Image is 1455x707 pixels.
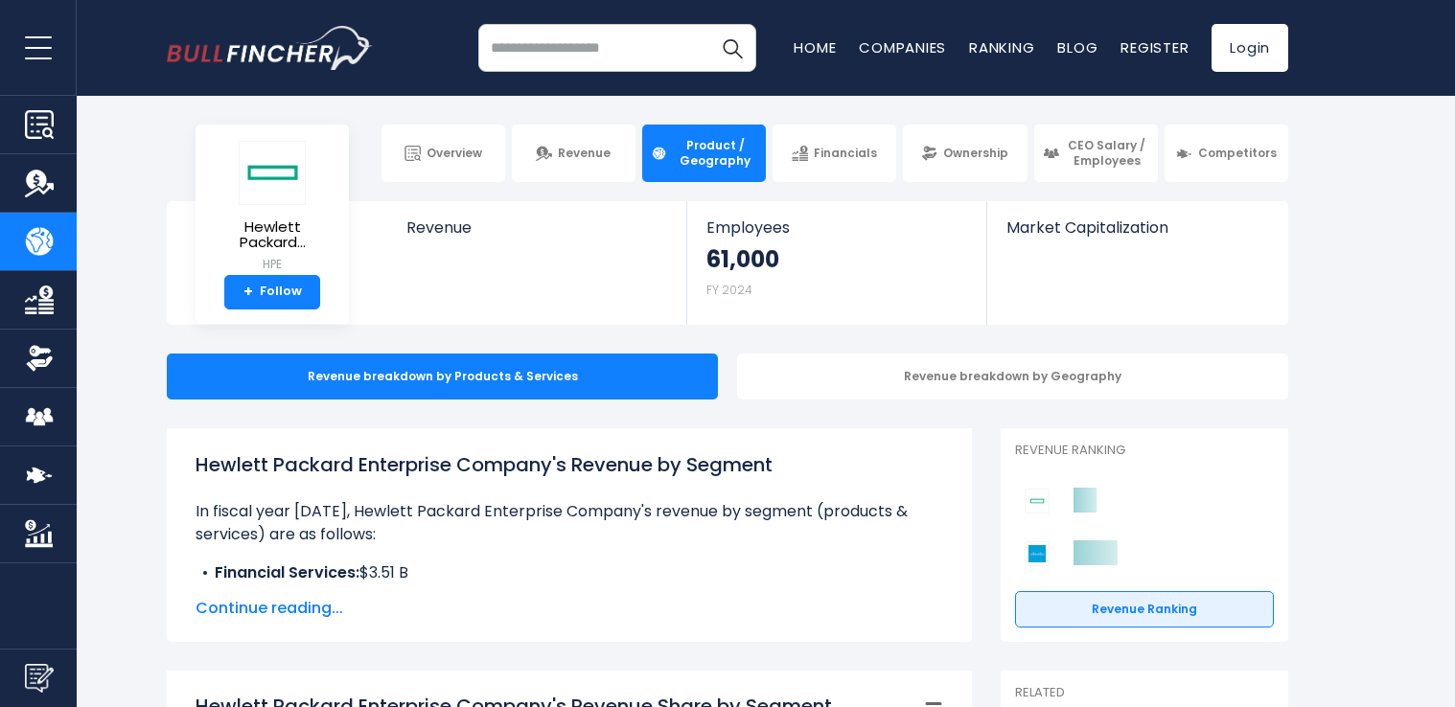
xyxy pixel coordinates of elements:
[794,37,836,57] a: Home
[1165,125,1288,182] a: Competitors
[211,256,334,273] small: HPE
[1120,37,1189,57] a: Register
[1212,24,1288,72] a: Login
[25,344,54,373] img: Ownership
[642,125,766,182] a: Product / Geography
[969,37,1034,57] a: Ranking
[215,561,359,583] b: Financial Services:
[167,26,373,70] a: Go to homepage
[210,140,335,275] a: Hewlett Packard... HPE
[167,26,373,70] img: bullfincher logo
[558,146,611,161] span: Revenue
[903,125,1027,182] a: Ownership
[196,500,943,546] p: In fiscal year [DATE], Hewlett Packard Enterprise Company's revenue by segment (products & servic...
[706,244,779,274] strong: 61,000
[224,275,320,309] a: +Follow
[167,353,718,399] div: Revenue breakdown by Products & Services
[243,284,253,301] strong: +
[987,201,1286,269] a: Market Capitalization
[859,37,946,57] a: Companies
[773,125,896,182] a: Financials
[706,282,752,298] small: FY 2024
[1025,541,1050,566] img: Cisco Systems competitors logo
[814,146,877,161] span: Financials
[1015,591,1274,627] a: Revenue Ranking
[1034,125,1158,182] a: CEO Salary / Employees
[196,450,943,479] h1: Hewlett Packard Enterprise Company's Revenue by Segment
[1006,218,1267,237] span: Market Capitalization
[1198,146,1277,161] span: Competitors
[1015,443,1274,459] p: Revenue Ranking
[706,218,966,237] span: Employees
[427,146,482,161] span: Overview
[943,146,1008,161] span: Ownership
[1015,685,1274,701] p: Related
[211,219,334,251] span: Hewlett Packard...
[1065,138,1149,168] span: CEO Salary / Employees
[708,24,756,72] button: Search
[1025,489,1050,513] img: Hewlett Packard Enterprise Company competitors logo
[406,218,668,237] span: Revenue
[196,597,943,620] span: Continue reading...
[1057,37,1097,57] a: Blog
[387,201,687,269] a: Revenue
[196,561,943,584] li: $3.51 B
[512,125,635,182] a: Revenue
[673,138,757,168] span: Product / Geography
[737,353,1288,399] div: Revenue breakdown by Geography
[687,201,985,325] a: Employees 61,000 FY 2024
[381,125,505,182] a: Overview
